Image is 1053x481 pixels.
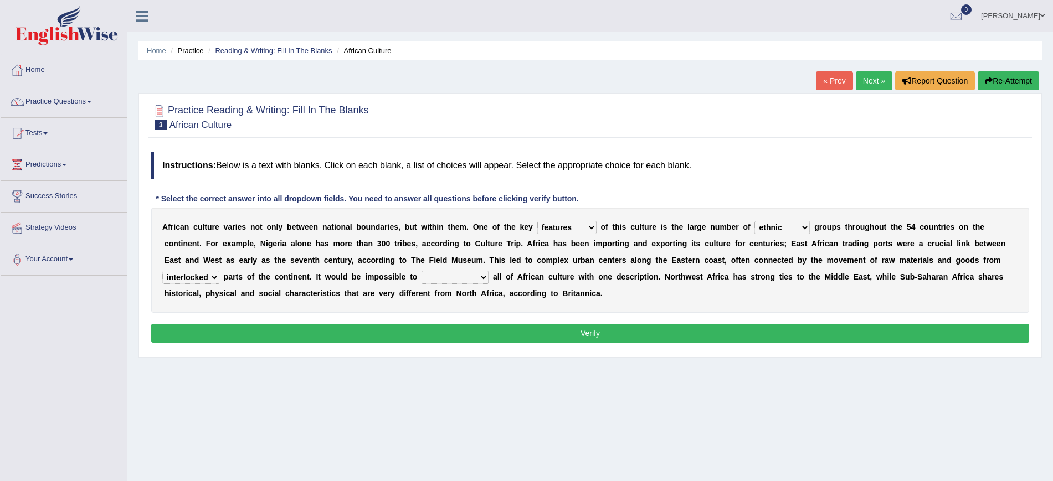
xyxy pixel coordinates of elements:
a: « Prev [816,71,852,90]
b: s [622,223,626,231]
b: h [893,223,898,231]
b: i [400,239,402,248]
b: b [405,223,410,231]
b: i [334,223,336,231]
b: o [737,239,742,248]
b: s [696,239,701,248]
b: h [506,223,511,231]
b: t [394,239,397,248]
b: h [847,223,852,231]
h4: Below is a text with blanks. Click on each blank, a list of choices will appear. Select the appro... [151,152,1029,179]
b: t [884,223,887,231]
b: r [345,239,347,248]
a: Home [147,46,166,55]
b: u [490,239,495,248]
b: r [694,223,697,231]
b: g [454,239,459,248]
b: n [964,223,969,231]
b: t [694,239,696,248]
b: a [634,239,638,248]
b: u [715,223,720,231]
b: r [612,239,615,248]
b: t [197,239,199,248]
b: , [254,239,256,248]
b: h [450,223,455,231]
b: i [280,239,282,248]
b: s [780,239,784,248]
b: r [232,223,235,231]
b: e [651,239,656,248]
b: e [309,223,314,231]
b: h [615,223,620,231]
b: k [520,223,525,231]
b: r [384,223,387,231]
b: n [479,223,484,231]
b: r [941,223,943,231]
b: t [973,223,975,231]
b: o [874,223,879,231]
b: r [440,239,443,248]
b: r [397,239,400,248]
b: t [448,223,451,231]
b: i [944,223,946,231]
b: t [845,223,848,231]
b: e [188,239,192,248]
b: a [291,239,295,248]
b: t [414,223,417,231]
b: u [718,239,723,248]
b: n [933,223,938,231]
b: e [484,223,488,231]
b: u [709,239,714,248]
small: African Culture [169,120,232,130]
b: e [524,223,528,231]
b: s [325,239,329,248]
b: o [266,223,271,231]
b: o [255,223,260,231]
b: i [427,223,429,231]
button: Re-Attempt [978,71,1039,90]
b: n [677,239,682,248]
b: h [674,223,679,231]
b: g [865,223,870,231]
b: a [327,223,332,231]
b: h [870,223,875,231]
b: w [421,223,427,231]
b: n [322,223,327,231]
b: a [346,223,350,231]
b: n [314,223,319,231]
b: s [411,239,415,248]
a: Success Stories [1,181,127,209]
b: m [235,239,242,248]
b: t [178,239,181,248]
b: n [638,239,643,248]
b: l [247,239,249,248]
b: e [726,239,731,248]
b: m [333,239,340,248]
b: n [450,239,455,248]
b: e [580,239,584,248]
b: x [656,239,660,248]
b: s [394,223,398,231]
b: n [183,239,188,248]
b: i [448,239,450,248]
b: g [697,223,702,231]
b: t [296,223,299,231]
b: u [207,223,212,231]
b: i [388,223,390,231]
b: p [603,239,608,248]
b: r [535,239,538,248]
b: r [215,239,218,248]
b: h [359,239,364,248]
b: e [389,223,394,231]
b: a [364,239,368,248]
b: i [173,223,176,231]
b: 5 [907,223,911,231]
b: a [690,223,694,231]
b: e [898,223,902,231]
b: r [852,223,855,231]
b: r [511,239,513,248]
b: e [292,223,296,231]
b: t [429,223,432,231]
b: n [173,239,178,248]
b: T [506,239,511,248]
